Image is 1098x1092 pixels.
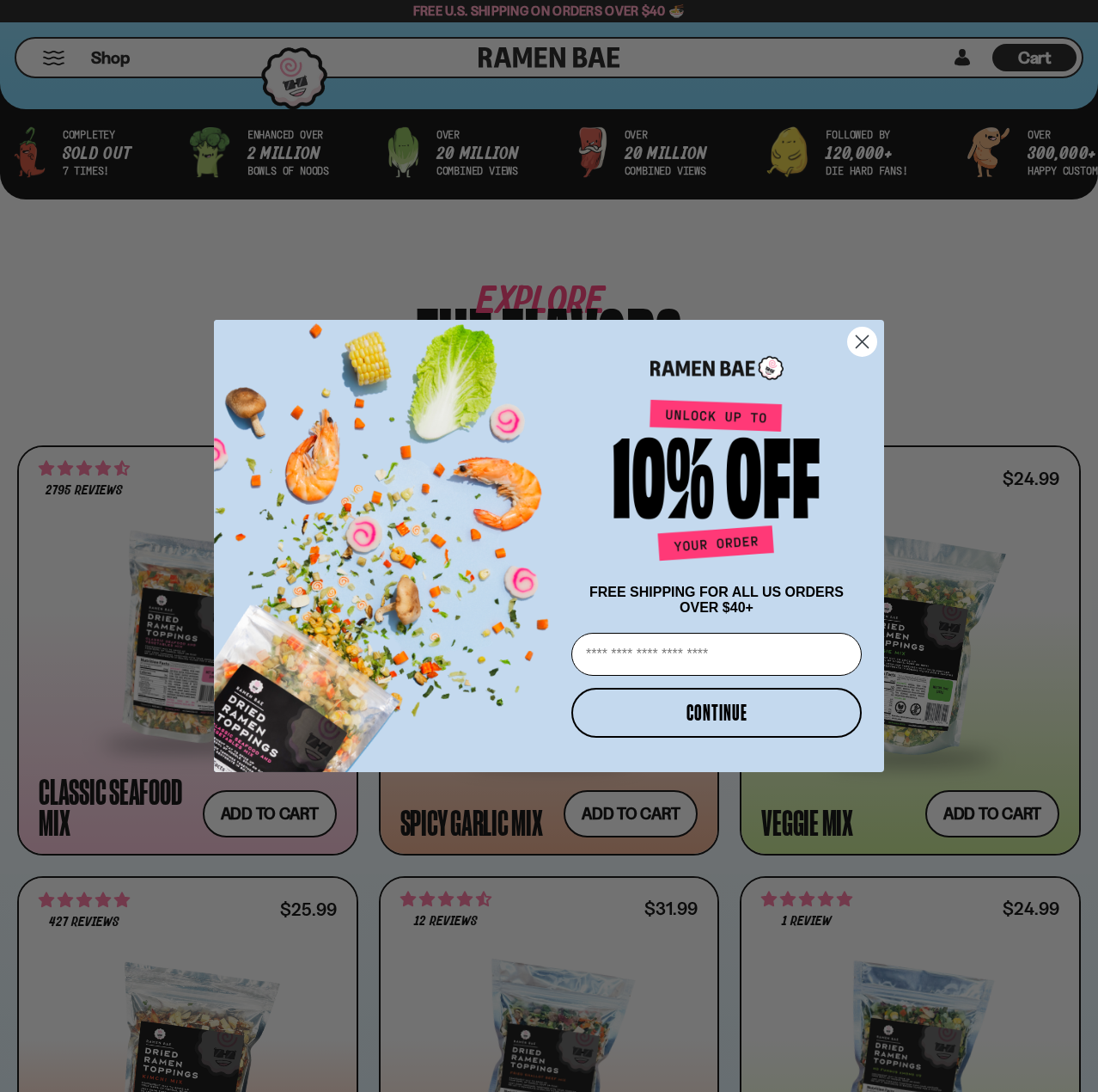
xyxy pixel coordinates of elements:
img: Ramen Bae Logo [650,354,784,383]
button: CONTINUE [571,688,862,738]
button: Close dialog [847,327,877,357]
img: Unlock up to 10% off [609,399,824,567]
span: FREE SHIPPING FOR ALL US ORDERS OVER $40+ [589,585,844,615]
img: ce7035ce-2e49-461c-ae4b-8ade7372f32c.png [214,304,564,772]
